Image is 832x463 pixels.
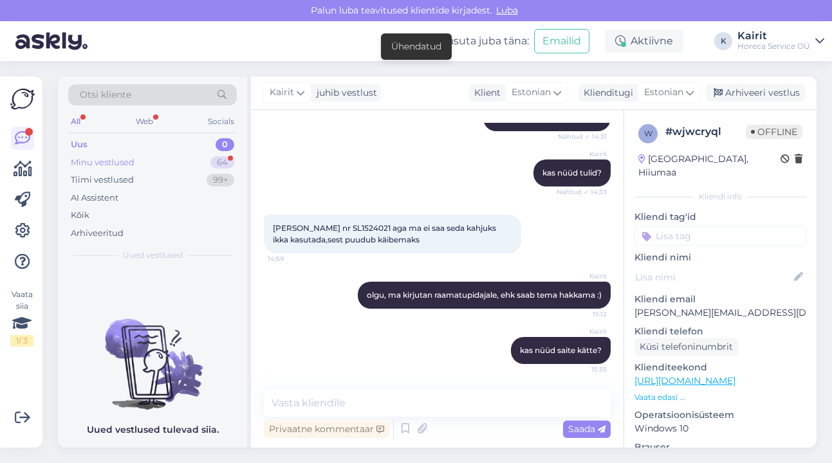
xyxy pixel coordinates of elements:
div: Arhiveeri vestlus [706,84,805,102]
div: Küsi telefoninumbrit [634,338,738,356]
span: w [644,129,652,138]
span: 14:59 [268,254,316,264]
div: juhib vestlust [311,86,377,100]
div: All [68,113,83,130]
div: Privaatne kommentaar [264,421,389,438]
div: Aktiivne [605,30,683,53]
div: Horeca Service OÜ [737,41,810,51]
span: 15:12 [559,309,607,319]
div: Ühendatud [391,40,441,53]
img: No chats [58,296,247,412]
p: Kliendi tag'id [634,210,806,224]
span: Kairit [559,149,607,159]
div: # wjwcryql [665,124,746,140]
a: [URL][DOMAIN_NAME] [634,375,735,386]
span: olgu, ma kirjutan raamatupidajale, ehk saab tema hakkama :) [367,290,602,300]
div: [GEOGRAPHIC_DATA], Hiiumaa [638,152,781,179]
div: Uus [71,138,88,151]
div: AI Assistent [71,192,118,204]
input: Lisa tag [634,226,806,246]
div: Kliendi info [634,191,806,203]
div: Kõik [71,209,89,222]
div: 99+ [207,174,234,186]
span: Estonian [644,86,683,100]
span: kas nüüd tulid? [542,168,602,177]
div: Socials [205,113,237,130]
div: 64 [210,156,234,169]
span: [PERSON_NAME] nr SL1524021 aga ma ei saa seda kahjuks ikka kasutada,sest puudub käibemaks [273,223,498,244]
span: 15:35 [559,365,607,374]
div: 1 / 3 [10,335,33,347]
div: Arhiveeritud [71,227,124,240]
p: Kliendi email [634,293,806,306]
p: [PERSON_NAME][EMAIL_ADDRESS][DOMAIN_NAME] [634,306,806,320]
div: K [714,32,732,50]
span: Saada [568,423,606,435]
div: Web [133,113,156,130]
a: KairitHoreca Service OÜ [737,31,824,51]
span: Uued vestlused [123,250,183,261]
span: Kairit [559,271,607,281]
div: Kairit [737,31,810,41]
div: Tiimi vestlused [71,174,134,186]
span: Otsi kliente [80,88,131,102]
p: Windows 10 [634,422,806,435]
p: Kliendi nimi [634,251,806,264]
p: Operatsioonisüsteem [634,408,806,422]
div: Klienditugi [578,86,633,100]
span: Luba [492,5,522,16]
img: Askly Logo [10,87,35,111]
p: Klienditeekond [634,361,806,374]
div: 0 [216,138,234,151]
span: Nähtud ✓ 14:33 [557,187,607,197]
div: Vaata siia [10,289,33,347]
p: Kliendi telefon [634,325,806,338]
button: Emailid [534,29,589,53]
input: Lisa nimi [635,270,791,284]
p: Brauser [634,440,806,454]
p: Uued vestlused tulevad siia. [87,423,219,437]
span: kas nüüd saite kätte? [520,345,602,355]
span: Estonian [512,86,551,100]
span: Offline [746,125,802,139]
p: Vaata edasi ... [634,392,806,403]
span: Kairit [270,86,294,100]
span: Kairit [559,327,607,336]
span: Nähtud ✓ 14:31 [558,132,607,141]
div: Minu vestlused [71,156,134,169]
div: Klient [469,86,501,100]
